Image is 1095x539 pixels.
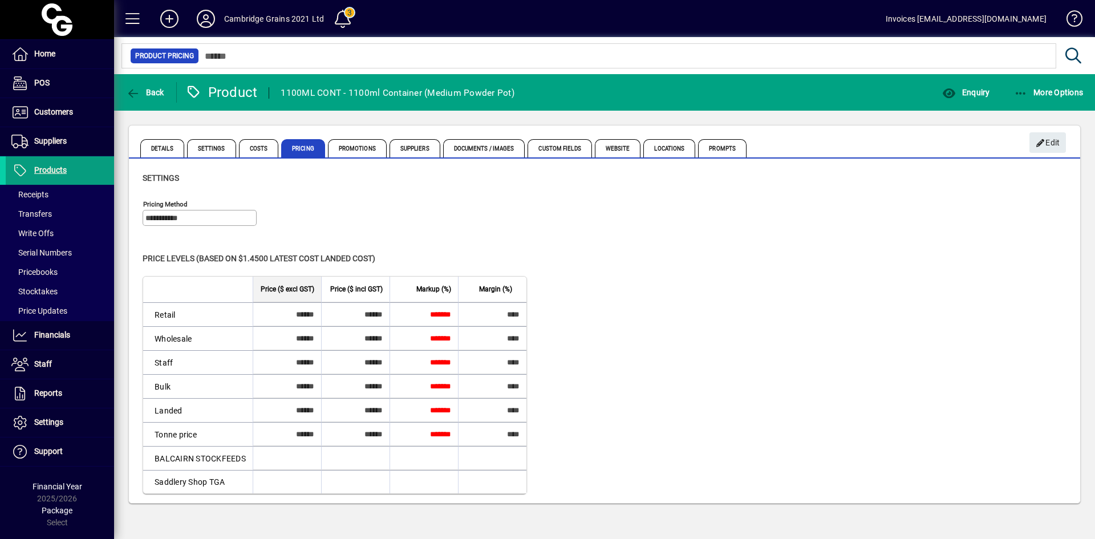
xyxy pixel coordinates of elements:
td: Staff [143,350,253,374]
span: Promotions [328,139,387,157]
span: Back [126,88,164,97]
button: Back [123,82,167,103]
a: Settings [6,408,114,437]
span: Documents / Images [443,139,525,157]
span: Enquiry [942,88,989,97]
span: Receipts [11,190,48,199]
a: POS [6,69,114,98]
a: Write Offs [6,224,114,243]
span: Costs [239,139,279,157]
td: Tonne price [143,422,253,446]
app-page-header-button: Back [114,82,177,103]
button: Edit [1029,132,1066,153]
span: Financial Year [33,482,82,491]
span: Financials [34,330,70,339]
div: Invoices [EMAIL_ADDRESS][DOMAIN_NAME] [886,10,1047,28]
span: Home [34,49,55,58]
a: Serial Numbers [6,243,114,262]
button: Add [151,9,188,29]
button: Profile [188,9,224,29]
span: Suppliers [390,139,440,157]
span: Margin (%) [479,283,512,295]
a: Support [6,437,114,466]
span: Products [34,165,67,175]
a: Financials [6,321,114,350]
span: Settings [187,139,236,157]
a: Home [6,40,114,68]
button: More Options [1011,82,1086,103]
span: Customers [34,107,73,116]
span: Pricing [281,139,325,157]
span: Price Updates [11,306,67,315]
span: Details [140,139,184,157]
div: Cambridge Grains 2021 Ltd [224,10,324,28]
a: Staff [6,350,114,379]
span: Edit [1036,133,1060,152]
span: Serial Numbers [11,248,72,257]
span: POS [34,78,50,87]
td: Wholesale [143,326,253,350]
td: BALCAIRN STOCKFEEDS [143,446,253,470]
a: Transfers [6,204,114,224]
span: Website [595,139,641,157]
a: Customers [6,98,114,127]
a: Pricebooks [6,262,114,282]
a: Suppliers [6,127,114,156]
span: Price ($ excl GST) [261,283,314,295]
a: Knowledge Base [1058,2,1081,39]
span: Price levels (based on $1.4500 Latest cost landed cost) [143,254,375,263]
span: Package [42,506,72,515]
span: Locations [643,139,695,157]
td: Retail [143,302,253,326]
span: Reports [34,388,62,398]
span: More Options [1014,88,1084,97]
span: Write Offs [11,229,54,238]
td: Bulk [143,374,253,398]
span: Suppliers [34,136,67,145]
span: Product Pricing [135,50,194,62]
span: Settings [143,173,179,183]
a: Reports [6,379,114,408]
mat-label: Pricing method [143,200,188,208]
span: Stocktakes [11,287,58,296]
span: Support [34,447,63,456]
td: Landed [143,398,253,422]
div: 1100ML CONT - 1100ml Container (Medium Powder Pot) [281,84,514,102]
span: Staff [34,359,52,368]
a: Stocktakes [6,282,114,301]
span: Custom Fields [528,139,591,157]
span: Settings [34,418,63,427]
div: Product [185,83,258,102]
span: Price ($ incl GST) [330,283,383,295]
span: Transfers [11,209,52,218]
a: Receipts [6,185,114,204]
span: Markup (%) [416,283,451,295]
a: Price Updates [6,301,114,321]
button: Enquiry [939,82,992,103]
span: Prompts [698,139,747,157]
td: Saddlery Shop TGA [143,470,253,493]
span: Pricebooks [11,268,58,277]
